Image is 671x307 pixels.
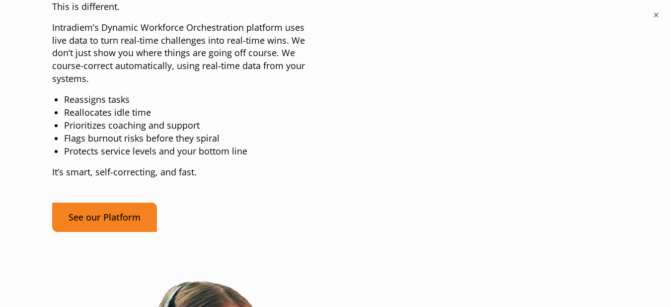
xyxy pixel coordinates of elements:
p: It’s smart, self-correcting, and fast. [52,166,313,179]
li: Protects service levels and your bottom line [64,145,313,158]
p: Intradiem’s Dynamic Workforce Orchestration platform uses live data to turn real-time challenges ... [52,21,313,86]
li: Reallocates idle time [64,106,313,119]
li: Flags burnout risks before they spiral [64,132,313,145]
button: × [651,10,661,20]
li: Reassigns tasks [64,93,313,106]
a: See our Platform [52,203,157,232]
li: Prioritizes coaching and support [64,119,313,132]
